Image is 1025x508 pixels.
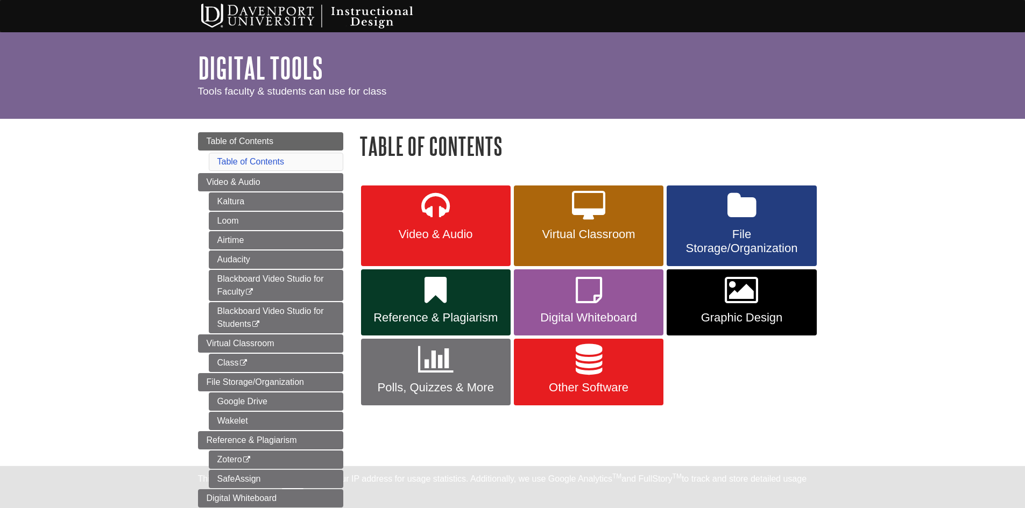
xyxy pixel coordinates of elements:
a: Video & Audio [198,173,343,191]
a: Digital Tools [198,51,323,84]
a: Google Drive [209,392,343,411]
span: File Storage/Organization [207,377,304,387]
a: File Storage/Organization [198,373,343,391]
a: Polls, Quizzes & More [361,339,511,405]
div: This site uses cookies and records your IP address for usage statistics. Additionally, we use Goo... [198,473,828,502]
a: Blackboard Video Studio for Faculty [209,270,343,301]
a: SafeAssign [209,470,343,488]
span: Polls, Quizzes & More [369,381,503,395]
a: Video & Audio [361,185,511,266]
span: Table of Contents [207,137,274,146]
sup: TM [673,473,682,480]
h1: Table of Contents [359,132,828,160]
span: Video & Audio [369,227,503,241]
a: Airtime [209,231,343,249]
a: Blackboard Video Studio for Students [209,302,343,333]
span: Digital Whiteboard [522,311,655,325]
sup: TM [612,473,621,480]
a: Wakelet [209,412,343,430]
i: This link opens in a new window [251,321,260,328]
span: Graphic Design [675,311,808,325]
span: Virtual Classroom [207,339,274,348]
a: Class [209,354,343,372]
a: Zotero [209,450,343,469]
span: Other Software [522,381,655,395]
a: Reference & Plagiarism [198,431,343,449]
span: Video & Audio [207,177,260,187]
a: Other Software [514,339,663,405]
a: Reference & Plagiarism [361,269,511,336]
a: Audacity [209,251,343,269]
img: Davenport University Instructional Design [193,3,451,30]
span: Virtual Classroom [522,227,655,241]
a: Digital Whiteboard [514,269,663,336]
i: This link opens in a new window [239,360,248,367]
a: Kaltura [209,192,343,211]
span: Tools faculty & students can use for class [198,85,387,97]
a: Digital Whiteboard [198,489,343,507]
a: Graphic Design [667,269,816,336]
a: File Storage/Organization [667,185,816,266]
a: Virtual Classroom [198,334,343,353]
a: Loom [209,212,343,230]
span: Digital Whiteboard [207,493,277,503]
span: File Storage/Organization [675,227,808,255]
span: Reference & Plagiarism [207,435,297,445]
a: Table of Contents [198,132,343,151]
a: Virtual Classroom [514,185,663,266]
a: Table of Contents [217,157,285,166]
i: This link opens in a new window [245,289,254,296]
i: This link opens in a new window [242,456,251,463]
span: Reference & Plagiarism [369,311,503,325]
